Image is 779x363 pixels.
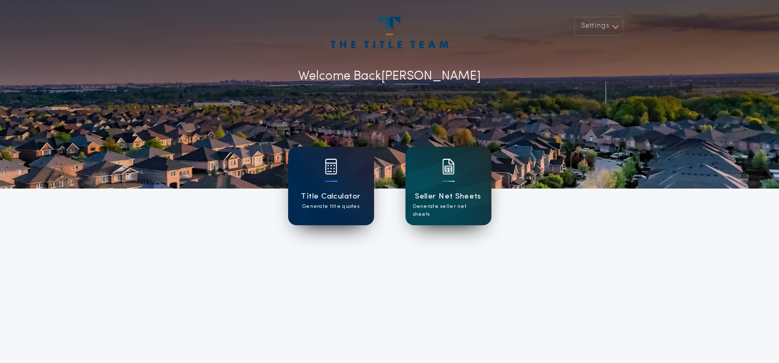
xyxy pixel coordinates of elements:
[413,203,484,218] p: Generate seller net sheets
[288,147,374,225] a: card iconTitle CalculatorGenerate title quotes
[302,203,359,211] p: Generate title quotes
[442,159,455,174] img: card icon
[415,191,481,203] h1: Seller Net Sheets
[574,17,623,36] button: Settings
[331,17,448,48] img: account-logo
[301,191,360,203] h1: Title Calculator
[405,147,491,225] a: card iconSeller Net SheetsGenerate seller net sheets
[298,67,481,86] p: Welcome Back [PERSON_NAME]
[325,159,337,174] img: card icon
